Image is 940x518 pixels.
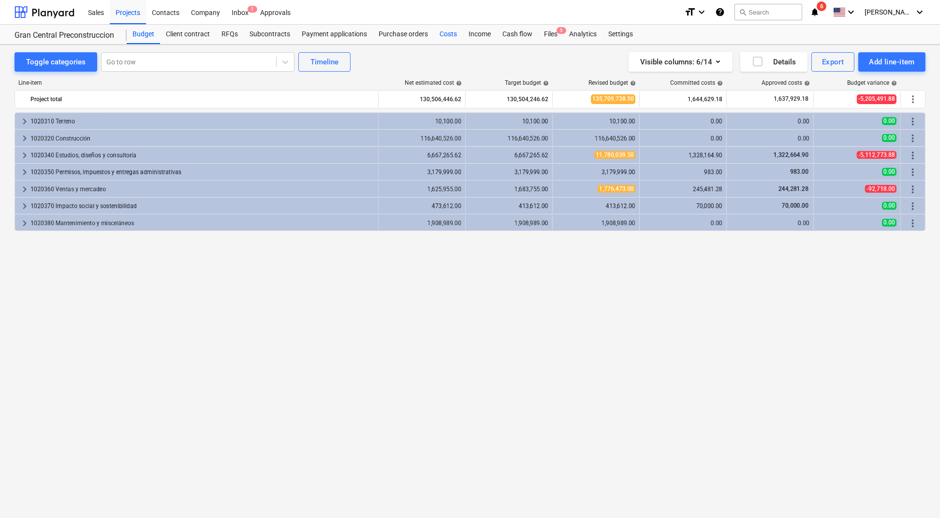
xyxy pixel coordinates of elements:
button: Add line-item [858,52,925,72]
div: Payment applications [296,25,373,44]
div: Costs [434,25,463,44]
span: keyboard_arrow_right [19,217,30,229]
div: Toggle categories [26,56,86,68]
span: keyboard_arrow_right [19,200,30,212]
div: Budget variance [847,79,897,86]
span: help [541,80,549,86]
span: help [715,80,723,86]
div: 3,179,999.00 [557,169,635,176]
span: 0.00 [882,219,896,227]
i: format_size [684,6,696,18]
div: Timeline [310,56,338,68]
div: 1,908,989.00 [557,220,635,227]
div: Gran Central Preconstruccion [15,30,115,41]
span: 70,000.00 [781,202,809,209]
i: keyboard_arrow_down [845,6,857,18]
div: Net estimated cost [405,79,462,86]
span: 6 [817,1,826,11]
a: Cash flow [497,25,538,44]
span: 244,281.28 [778,185,809,192]
div: Approved costs [762,79,810,86]
div: Widget de chat [892,472,940,518]
div: 0.00 [644,118,722,125]
span: keyboard_arrow_right [19,150,30,161]
span: keyboard_arrow_right [19,116,30,127]
span: 11,780,039.50 [594,151,635,159]
span: 983.00 [789,168,809,175]
span: More actions [907,167,919,178]
span: keyboard_arrow_right [19,183,30,195]
span: 0.00 [882,168,896,176]
div: RFQs [216,25,244,44]
span: search [739,8,747,16]
span: keyboard_arrow_right [19,167,30,178]
div: Revised budget [588,79,636,86]
span: More actions [907,217,919,229]
button: Toggle categories [15,52,97,72]
i: Knowledge base [715,6,725,18]
a: Analytics [563,25,602,44]
span: 0.00 [882,117,896,125]
div: 0.00 [731,118,809,125]
div: 1020310 Terreno [30,114,374,129]
a: Budget [127,25,160,44]
span: More actions [907,200,919,212]
div: 413,612.00 [557,203,635,210]
div: 116,640,526.00 [470,135,548,142]
span: help [802,80,810,86]
a: Income [463,25,497,44]
div: 116,640,526.00 [382,135,461,142]
div: 413,612.00 [470,203,548,210]
a: Client contract [160,25,216,44]
i: keyboard_arrow_down [914,6,925,18]
span: help [889,80,897,86]
div: Details [752,56,796,68]
div: 3,179,999.00 [470,169,548,176]
div: 1,683,755.00 [470,186,548,193]
div: Target budget [505,79,549,86]
div: Committed costs [670,79,723,86]
div: 1020320 Construcción [30,131,374,146]
span: More actions [907,183,919,195]
i: keyboard_arrow_down [696,6,707,18]
div: 1020370 Impacto social y sostenibilidad [30,198,374,214]
button: Timeline [298,52,351,72]
div: 130,504,246.62 [470,91,548,107]
div: 10,100.00 [382,118,461,125]
div: Add line-item [869,56,915,68]
span: [PERSON_NAME] [865,8,913,16]
span: 0.00 [882,134,896,142]
div: 245,481.28 [644,186,722,193]
button: Visible columns:6/14 [629,52,733,72]
div: 473,612.00 [382,203,461,210]
div: Line-item [15,79,379,86]
a: Purchase orders [373,25,434,44]
div: 70,000.00 [644,203,722,210]
span: help [628,80,636,86]
div: 0.00 [731,220,809,227]
a: Settings [602,25,639,44]
div: 10,100.00 [557,118,635,125]
span: 1,322,664.90 [773,152,809,158]
span: -92,718.00 [865,185,896,193]
div: Export [822,56,844,68]
span: More actions [907,133,919,144]
div: 983.00 [644,169,722,176]
div: 3,179,999.00 [382,169,461,176]
div: 1,908,989.00 [382,220,461,227]
span: More actions [907,93,919,105]
span: 5 [557,27,566,34]
div: 6,667,265.62 [382,152,461,159]
div: 116,640,526.00 [557,135,635,142]
div: Project total [30,91,374,107]
span: More actions [907,150,919,161]
div: 0.00 [644,135,722,142]
span: 1,637,929.18 [773,95,809,103]
div: 0.00 [731,135,809,142]
a: Files5 [538,25,563,44]
div: Subcontracts [244,25,296,44]
div: 1,625,955.00 [382,186,461,193]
